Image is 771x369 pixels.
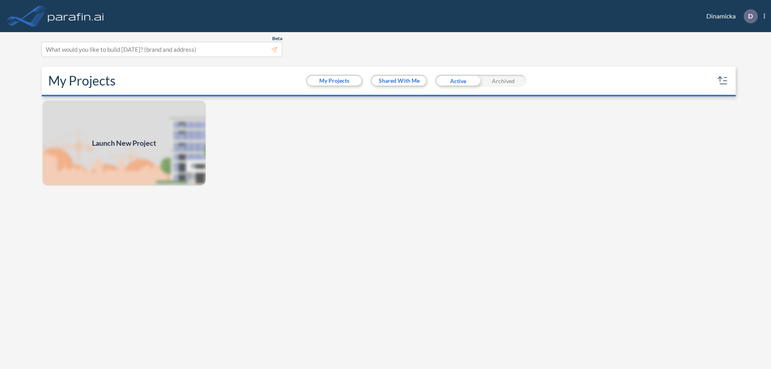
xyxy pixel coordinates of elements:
[42,100,206,186] img: add
[694,9,765,23] div: Dinamicka
[481,75,526,87] div: Archived
[372,76,426,86] button: Shared With Me
[48,73,116,88] h2: My Projects
[748,12,753,20] p: D
[307,76,361,86] button: My Projects
[716,74,729,87] button: sort
[435,75,481,87] div: Active
[42,100,206,186] a: Launch New Project
[46,8,106,24] img: logo
[92,138,156,149] span: Launch New Project
[272,35,282,42] span: Beta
